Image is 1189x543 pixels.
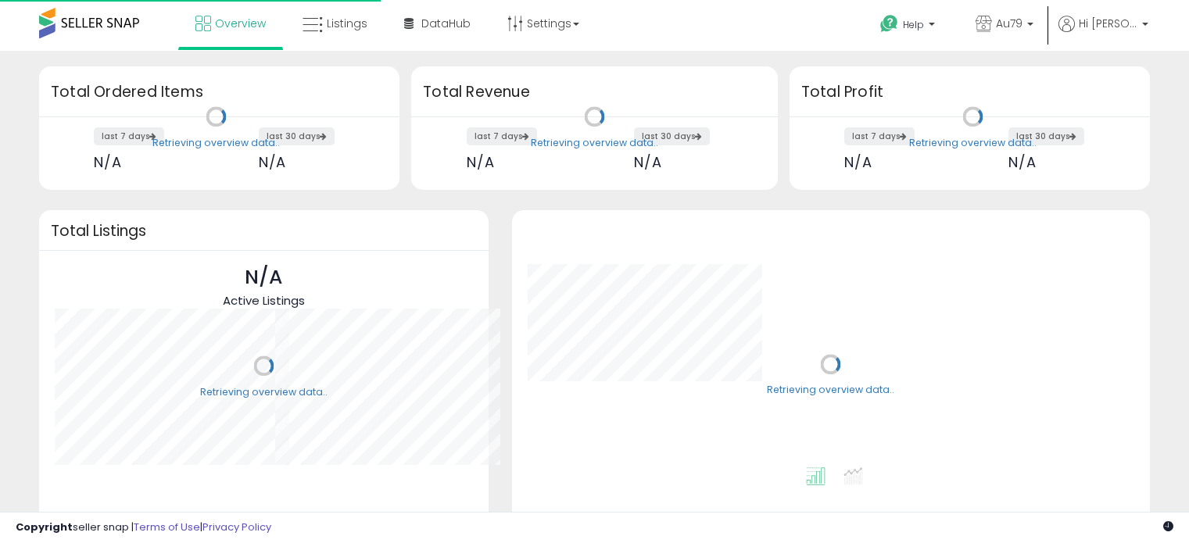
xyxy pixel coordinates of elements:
span: Help [903,18,924,31]
div: Retrieving overview data.. [200,385,328,399]
span: Hi [PERSON_NAME] [1079,16,1137,31]
i: Get Help [879,14,899,34]
span: Overview [215,16,266,31]
a: Help [868,2,951,51]
span: Listings [327,16,367,31]
div: Retrieving overview data.. [767,384,894,398]
span: Au79 [996,16,1022,31]
span: DataHub [421,16,471,31]
div: Retrieving overview data.. [531,136,658,150]
div: seller snap | | [16,520,271,535]
div: Retrieving overview data.. [152,136,280,150]
div: Retrieving overview data.. [909,136,1037,150]
strong: Copyright [16,520,73,534]
a: Hi [PERSON_NAME] [1058,16,1148,51]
